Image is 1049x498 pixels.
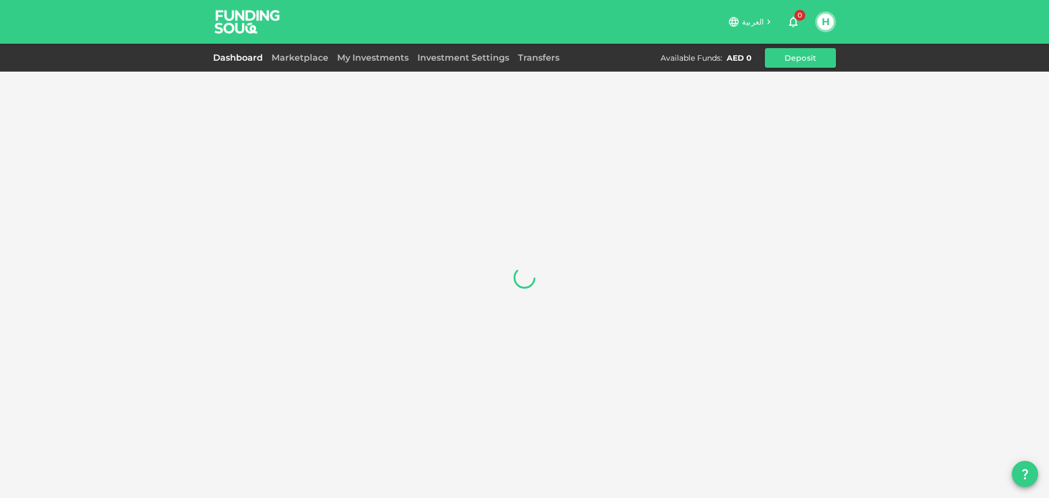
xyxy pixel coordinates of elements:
a: Transfers [514,52,564,63]
button: 0 [782,11,804,33]
a: My Investments [333,52,413,63]
a: Investment Settings [413,52,514,63]
div: Available Funds : [661,52,722,63]
a: Dashboard [213,52,267,63]
button: question [1012,461,1038,487]
div: AED 0 [727,52,752,63]
button: H [817,14,834,30]
a: Marketplace [267,52,333,63]
span: العربية [742,17,764,27]
span: 0 [794,10,805,21]
button: Deposit [765,48,836,68]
